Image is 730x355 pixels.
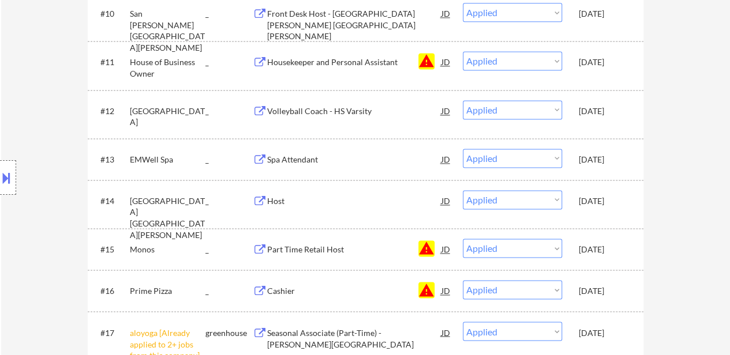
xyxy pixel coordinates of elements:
[579,105,630,117] div: [DATE]
[579,285,630,297] div: [DATE]
[205,244,253,255] div: _
[100,285,121,297] div: #16
[440,280,452,301] div: JD
[267,195,441,207] div: Host
[418,282,435,298] button: warning
[579,195,630,207] div: [DATE]
[267,8,441,42] div: Front Desk Host - [GEOGRAPHIC_DATA][PERSON_NAME] [GEOGRAPHIC_DATA][PERSON_NAME]
[440,3,452,24] div: JD
[579,327,630,338] div: [DATE]
[579,154,630,165] div: [DATE]
[205,154,253,165] div: _
[440,149,452,169] div: JD
[440,322,452,342] div: JD
[418,53,435,69] button: warning
[267,327,441,349] div: Seasonal Associate (Part-Time) - [PERSON_NAME][GEOGRAPHIC_DATA]
[440,239,452,259] div: JD
[100,8,121,20] div: #10
[205,285,253,297] div: _
[579,244,630,255] div: [DATE]
[440,190,452,211] div: JD
[205,195,253,207] div: _
[130,285,205,297] div: Prime Pizza
[205,327,253,338] div: greenhouse
[440,100,452,121] div: JD
[267,244,441,255] div: Part Time Retail Host
[130,8,205,53] div: San [PERSON_NAME] [GEOGRAPHIC_DATA][PERSON_NAME]
[100,56,121,68] div: #11
[440,51,452,72] div: JD
[267,56,441,68] div: Housekeeper and Personal Assistant
[267,285,441,297] div: Cashier
[205,105,253,117] div: _
[205,8,253,20] div: _
[418,240,435,256] button: warning
[267,154,441,165] div: Spa Attendant
[100,327,121,338] div: #17
[267,105,441,117] div: Volleyball Coach - HS Varsity
[579,8,630,20] div: [DATE]
[130,56,205,79] div: House of Business Owner
[579,56,630,68] div: [DATE]
[205,56,253,68] div: _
